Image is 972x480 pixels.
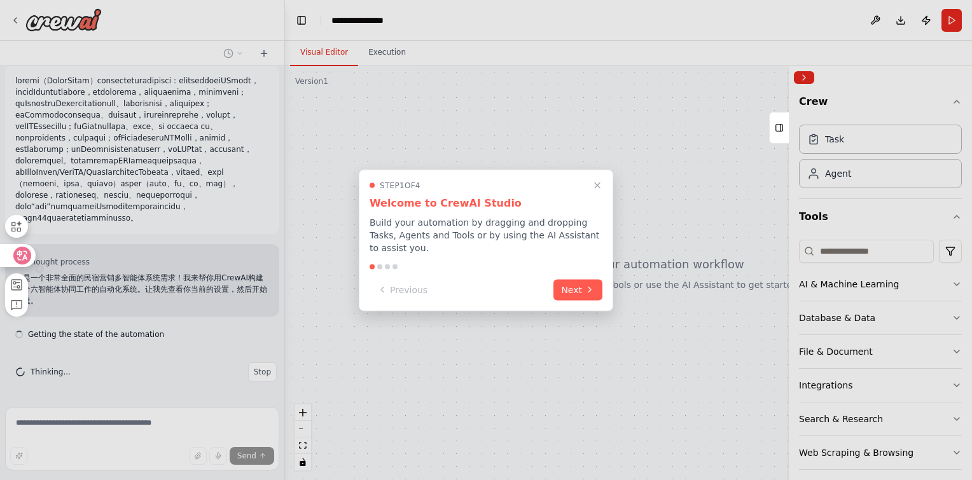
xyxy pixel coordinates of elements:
h3: Welcome to CrewAI Studio [370,195,602,210]
button: Previous [370,279,435,300]
button: Next [553,279,602,300]
button: Hide left sidebar [293,11,310,29]
span: Step 1 of 4 [380,180,420,190]
button: Close walkthrough [590,177,605,193]
p: Build your automation by dragging and dropping Tasks, Agents and Tools or by using the AI Assista... [370,216,602,254]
